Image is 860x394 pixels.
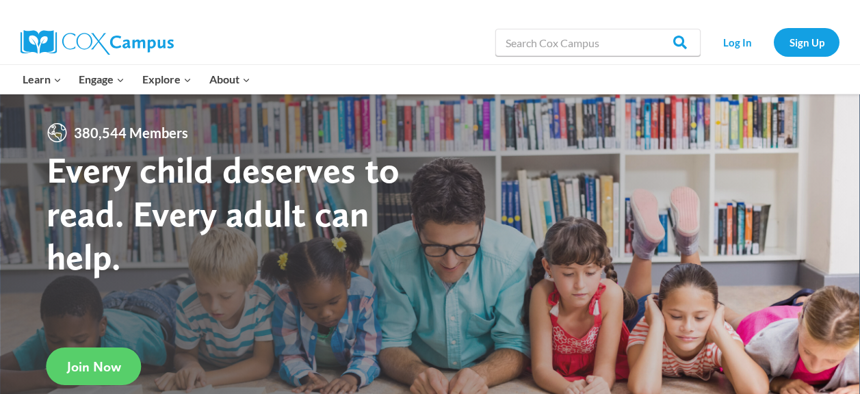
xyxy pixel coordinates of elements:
a: Join Now [47,347,142,385]
span: Explore [142,70,192,88]
input: Search Cox Campus [495,29,701,56]
span: Join Now [67,358,121,375]
a: Log In [707,28,767,56]
nav: Primary Navigation [14,65,259,94]
span: Learn [23,70,62,88]
span: Engage [79,70,125,88]
span: About [209,70,250,88]
img: Cox Campus [21,30,174,55]
a: Sign Up [774,28,839,56]
nav: Secondary Navigation [707,28,839,56]
strong: Every child deserves to read. Every adult can help. [47,148,400,278]
span: 380,544 Members [68,122,194,144]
